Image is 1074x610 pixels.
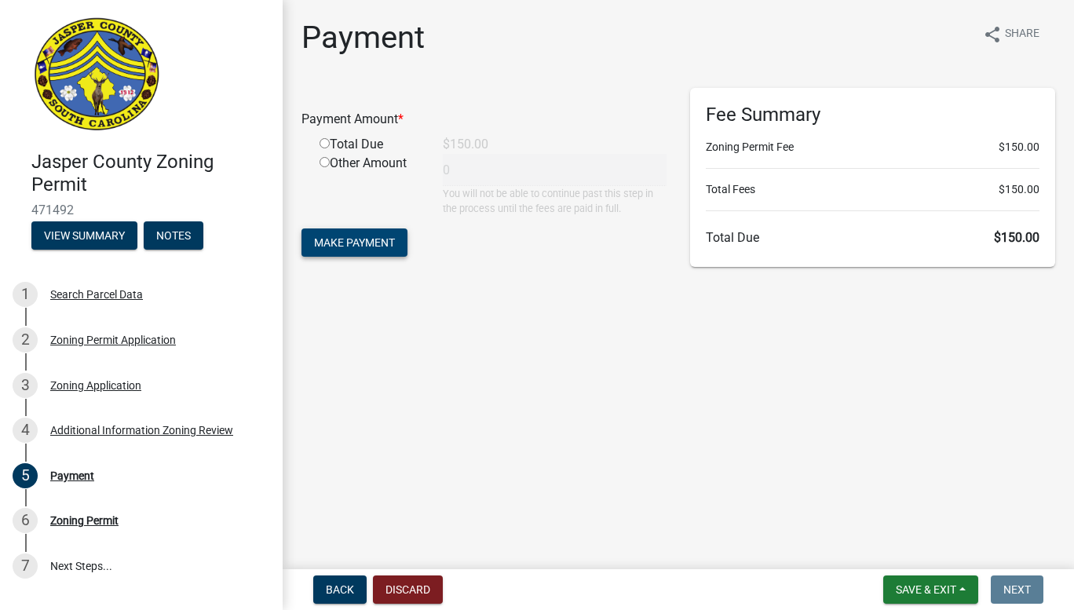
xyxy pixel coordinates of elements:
li: Total Fees [706,181,1039,198]
div: Zoning Application [50,380,141,391]
span: Save & Exit [896,583,956,596]
span: 471492 [31,203,251,217]
button: View Summary [31,221,137,250]
div: 3 [13,373,38,398]
button: shareShare [970,19,1052,49]
span: $150.00 [999,139,1039,155]
span: Share [1005,25,1039,44]
span: Next [1003,583,1031,596]
button: Next [991,575,1043,604]
wm-modal-confirm: Summary [31,230,137,243]
div: 1 [13,282,38,307]
h1: Payment [301,19,425,57]
div: 2 [13,327,38,352]
i: share [983,25,1002,44]
img: Jasper County, South Carolina [31,16,163,134]
div: 7 [13,553,38,579]
div: 6 [13,508,38,533]
div: Payment Amount [290,110,678,129]
span: Make Payment [314,236,395,249]
button: Discard [373,575,443,604]
button: Notes [144,221,203,250]
span: Back [326,583,354,596]
span: $150.00 [994,230,1039,245]
h6: Fee Summary [706,104,1039,126]
wm-modal-confirm: Notes [144,230,203,243]
div: 4 [13,418,38,443]
h6: Total Due [706,230,1039,245]
div: Payment [50,470,94,481]
div: Additional Information Zoning Review [50,425,233,436]
div: Other Amount [308,154,431,216]
span: $150.00 [999,181,1039,198]
button: Save & Exit [883,575,978,604]
li: Zoning Permit Fee [706,139,1039,155]
h4: Jasper County Zoning Permit [31,151,270,196]
div: 5 [13,463,38,488]
div: Search Parcel Data [50,289,143,300]
button: Make Payment [301,228,407,257]
button: Back [313,575,367,604]
div: Zoning Permit [50,515,119,526]
div: Total Due [308,135,431,154]
div: Zoning Permit Application [50,334,176,345]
